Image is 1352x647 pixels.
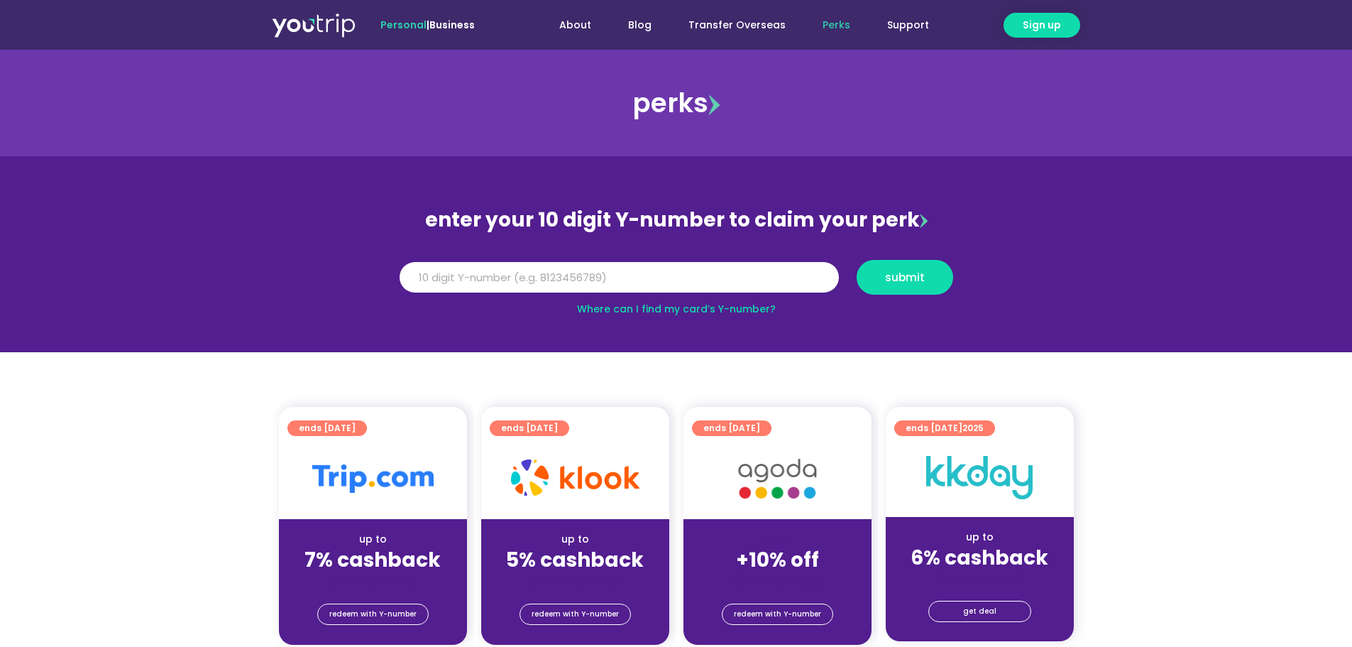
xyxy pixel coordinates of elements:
span: ends [DATE] [501,420,558,436]
span: redeem with Y-number [532,604,619,624]
a: ends [DATE] [692,420,771,436]
a: ends [DATE] [490,420,569,436]
a: ends [DATE] [287,420,367,436]
div: up to [493,532,658,547]
a: Transfer Overseas [670,12,804,38]
a: Business [429,18,475,32]
div: up to [897,530,1062,545]
div: (for stays only) [290,573,456,588]
span: ends [DATE] [906,420,984,436]
a: redeem with Y-number [317,604,429,625]
a: Perks [804,12,869,38]
span: submit [885,272,925,283]
div: (for stays only) [493,573,658,588]
a: Support [869,12,947,38]
strong: +10% off [736,546,819,574]
a: About [541,12,610,38]
nav: Menu [513,12,947,38]
strong: 5% cashback [506,546,644,574]
strong: 7% cashback [304,546,441,574]
a: Blog [610,12,670,38]
span: 2025 [962,422,984,434]
input: 10 digit Y-number (e.g. 8123456789) [400,262,839,293]
a: redeem with Y-number [520,604,631,625]
span: Sign up [1023,18,1061,33]
span: get deal [963,602,996,621]
div: (for stays only) [897,571,1062,586]
button: submit [857,260,953,295]
a: redeem with Y-number [722,604,833,625]
strong: 6% cashback [911,544,1048,572]
div: enter your 10 digit Y-number to claim your perk [392,202,960,239]
form: Y Number [400,260,953,305]
span: | [380,18,475,32]
a: get deal [928,601,1031,622]
a: Sign up [1004,13,1080,38]
div: (for stays only) [695,573,860,588]
div: up to [290,532,456,547]
span: ends [DATE] [703,420,760,436]
a: Where can I find my card’s Y-number? [577,302,776,316]
span: ends [DATE] [299,420,356,436]
span: redeem with Y-number [734,604,821,624]
a: ends [DATE]2025 [894,420,995,436]
span: redeem with Y-number [329,604,417,624]
span: up to [764,532,791,546]
span: Personal [380,18,427,32]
